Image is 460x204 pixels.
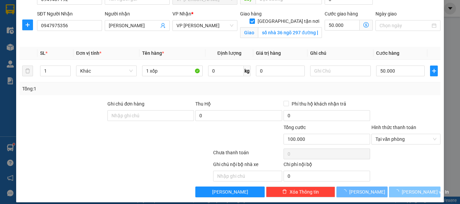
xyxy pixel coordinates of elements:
[107,110,194,121] input: Ghi chú đơn hàng
[375,11,397,16] label: Ngày giao
[310,66,371,76] input: Ghi Chú
[430,66,438,76] button: plus
[336,187,388,197] button: [PERSON_NAME]
[22,66,33,76] button: delete
[342,189,349,194] span: loading
[307,47,373,60] th: Ghi chú
[325,20,360,31] input: Cước giao hàng
[213,161,282,171] div: Ghi chú nội bộ nhà xe
[256,66,304,76] input: 0
[255,17,322,25] span: [GEOGRAPHIC_DATA] tận nơi
[73,49,117,64] h1: VPHT1209250081
[22,19,33,30] button: plus
[213,171,282,181] input: Nhập ghi chú
[142,66,203,76] input: VD: Bàn, Ghế
[212,149,283,161] div: Chưa thanh toán
[240,27,258,38] span: Giao
[80,66,133,76] span: Khác
[40,50,45,56] span: SL
[22,85,178,92] div: Tổng: 1
[256,50,281,56] span: Giá trị hàng
[23,22,33,28] span: plus
[266,187,335,197] button: deleteXóa Thông tin
[37,16,153,25] li: 146 [GEOGRAPHIC_DATA], [GEOGRAPHIC_DATA]
[37,25,153,33] li: Hotline: 19001874
[240,11,262,16] span: Giao hàng
[217,50,241,56] span: Định lượng
[325,11,358,16] label: Cước giao hàng
[430,68,437,74] span: plus
[371,125,416,130] label: Hình thức thanh toán
[176,21,233,31] span: VP Trần Quốc Hoàn
[290,188,319,196] span: Xóa Thông tin
[284,161,370,171] div: Chi phí nội bộ
[76,50,101,56] span: Đơn vị tính
[172,11,191,16] span: VP Nhận
[142,50,164,56] span: Tên hàng
[282,189,287,195] span: delete
[195,187,264,197] button: [PERSON_NAME]
[284,125,306,130] span: Tổng cước
[389,187,440,197] button: [PERSON_NAME] và In
[363,22,369,28] span: dollar-circle
[289,100,349,108] span: Phí thu hộ khách nhận trả
[402,188,449,196] span: [PERSON_NAME] và In
[244,66,251,76] span: kg
[160,23,166,28] span: user-add
[195,101,211,107] span: Thu Hộ
[79,8,110,16] b: Phú Quý
[107,101,144,107] label: Ghi chú đơn hàng
[8,49,73,82] b: GỬI : VP [PERSON_NAME]
[380,22,430,29] input: Ngày giao
[349,188,385,196] span: [PERSON_NAME]
[105,10,170,17] div: Người nhận
[394,189,402,194] span: loading
[375,134,436,144] span: Tại văn phòng
[258,27,322,38] input: Giao tận nơi
[376,50,399,56] span: Cước hàng
[37,10,102,17] div: SĐT Người Nhận
[212,188,248,196] span: [PERSON_NAME]
[63,35,126,43] b: Gửi khách hàng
